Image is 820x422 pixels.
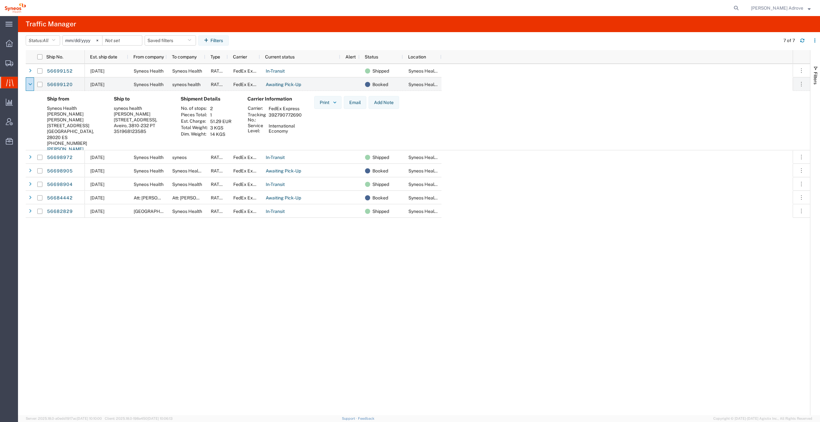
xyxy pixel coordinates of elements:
[266,123,304,134] td: International Economy
[134,68,164,74] span: Syneos Health
[372,191,388,205] span: Booked
[90,68,104,74] span: 09/03/2025
[172,209,202,214] span: Syneos Health
[47,146,87,171] a: [PERSON_NAME][EMAIL_ADDRESS][PERSON_NAME][DOMAIN_NAME]
[233,54,247,59] span: Carrier
[211,209,225,214] span: RATED
[813,72,818,84] span: Filters
[134,209,180,214] span: Hospital de la Santa Creu i de Sant Pau
[114,128,170,134] div: 351968123585
[77,417,102,420] span: [DATE] 10:10:00
[208,118,234,125] td: 51.29 EUR
[265,166,301,176] a: Awaiting Pick-Up
[181,105,208,112] th: No. of stops:
[751,4,811,12] button: [PERSON_NAME] Adrove
[134,82,164,87] span: Syneos Health
[47,105,103,111] div: Syneos Health
[372,178,389,191] span: Shipped
[408,182,502,187] span: Syneos Health Clinical Spain
[266,112,304,123] td: 392790772690
[369,96,399,109] button: Add Note
[47,96,103,102] h4: Ship from
[134,195,210,200] span: Att: Mariola Paniagua - Syneos Health
[90,54,117,59] span: Est. ship date
[208,112,234,118] td: 1
[134,155,164,160] span: Syneos Health
[172,82,201,87] span: syneos health
[145,35,196,46] button: Saved filters
[47,180,73,190] a: 56698904
[211,82,225,87] span: RATED
[344,96,366,109] button: Email
[247,123,266,134] th: Service Level:
[90,155,104,160] span: 09/03/2025
[4,3,26,13] img: logo
[26,16,76,32] h4: Traffic Manager
[713,416,812,421] span: Copyright © [DATE]-[DATE] Agistix Inc., All Rights Reserved
[751,4,803,12] span: Irene Perez Adrove
[47,166,73,176] a: 56698905
[198,35,229,46] button: Filters
[233,82,264,87] span: FedEx Express
[332,100,338,105] img: dropdown
[90,168,104,173] span: 09/04/2025
[408,82,502,87] span: Syneos Health Clinical Spain
[47,117,103,128] div: [PERSON_NAME][STREET_ADDRESS]
[114,96,170,102] h4: Ship to
[114,105,170,111] div: syneos health
[47,128,103,140] div: [GEOGRAPHIC_DATA], 28020 ES
[172,168,265,173] span: Syneos Health Clinical Spain
[265,80,301,90] a: Awaiting Pick-Up
[47,207,73,217] a: 56682829
[172,155,187,160] span: syneos
[172,68,202,74] span: Syneos Health
[372,64,389,78] span: Shipped
[47,80,73,90] a: 56699120
[172,195,238,200] span: Att: Monica Claver - Boehringer Ingelheim
[181,131,208,137] th: Dim. Weight:
[181,112,208,118] th: Pieces Total:
[372,164,388,178] span: Booked
[233,195,264,200] span: FedEx Express
[114,123,170,128] div: Aveiro, 3810-232 PT
[63,36,102,45] input: Not set
[408,68,502,74] span: Syneos Health Clinical Spain
[247,96,299,102] h4: Carrier Information
[102,36,142,45] input: Not set
[358,417,374,420] a: Feedback
[408,209,502,214] span: Syneos Health Clinical Spain
[47,140,103,146] div: [PHONE_NUMBER]
[114,117,170,123] div: [STREET_ADDRESS],
[47,66,73,76] a: 56699152
[233,68,264,74] span: FedEx Express
[265,180,285,190] a: In-Transit
[408,168,502,173] span: Syneos Health Clinical Spain
[408,195,502,200] span: Syneos Health Clinical Spain
[172,54,197,59] span: To company
[211,68,225,74] span: RATED
[783,37,795,44] div: 7 of 7
[181,125,208,131] th: Total Weight:
[90,182,104,187] span: 09/03/2025
[105,417,173,420] span: Client: 2025.18.0-198a450
[26,35,60,46] button: Status:All
[210,54,220,59] span: Type
[372,151,389,164] span: Shipped
[265,54,295,59] span: Current status
[233,209,264,214] span: FedEx Express
[90,195,104,200] span: 09/04/2025
[46,54,63,59] span: Ship No.
[47,111,103,117] div: [PERSON_NAME]
[211,155,225,160] span: RATED
[90,82,104,87] span: 09/03/2025
[265,207,285,217] a: In-Transit
[90,209,104,214] span: 09/03/2025
[345,54,356,59] span: Alert
[233,155,264,160] span: FedEx Express
[114,111,170,117] div: [PERSON_NAME]
[133,54,164,59] span: From company
[265,193,301,203] a: Awaiting Pick-Up
[147,417,173,420] span: [DATE] 10:06:13
[211,195,225,200] span: RATED
[47,153,73,163] a: 56698972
